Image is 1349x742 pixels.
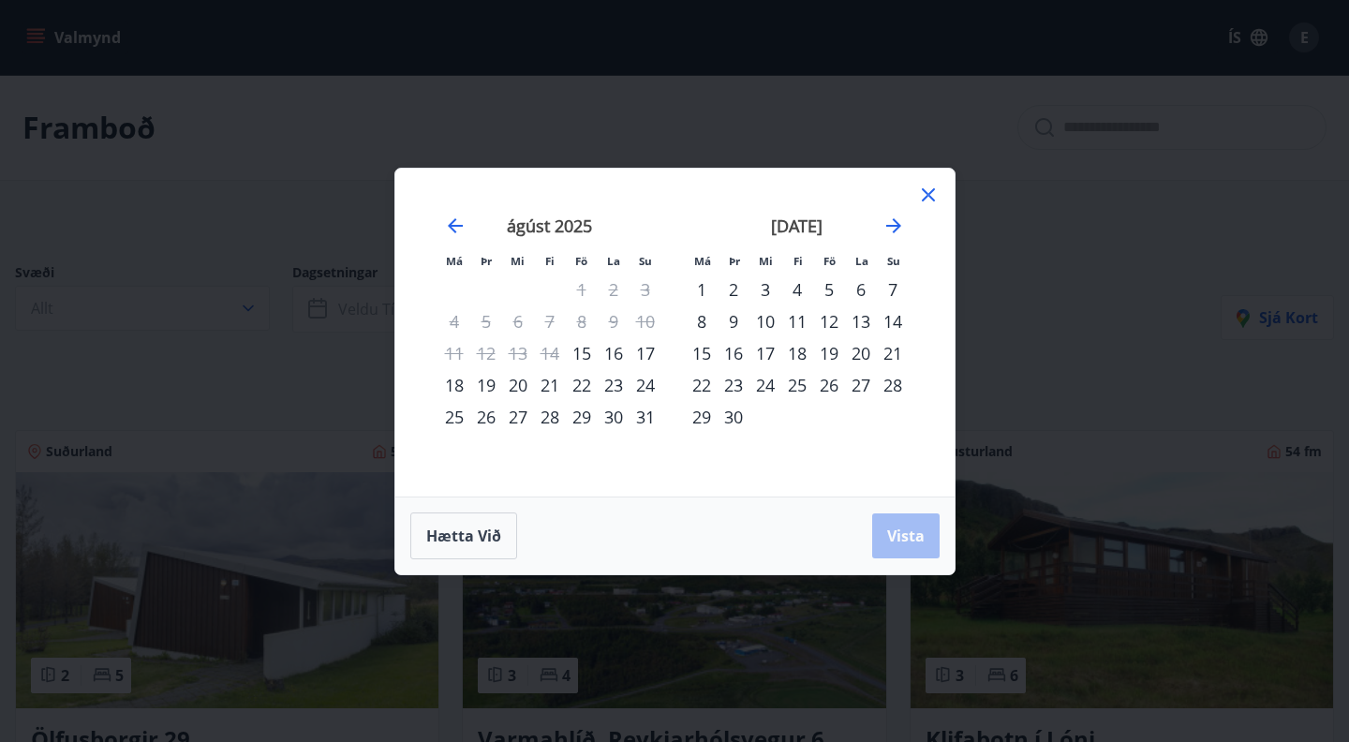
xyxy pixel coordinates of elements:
td: Choose miðvikudagur, 27. ágúst 2025 as your check-in date. It’s available. [502,401,534,433]
td: Choose þriðjudagur, 19. ágúst 2025 as your check-in date. It’s available. [470,369,502,401]
small: Su [639,254,652,268]
td: Not available. laugardagur, 2. ágúst 2025 [598,274,630,305]
small: Su [887,254,900,268]
div: 9 [718,305,749,337]
div: 19 [470,369,502,401]
td: Choose föstudagur, 19. september 2025 as your check-in date. It’s available. [813,337,845,369]
div: Move forward to switch to the next month. [882,215,905,237]
div: 20 [502,369,534,401]
td: Choose mánudagur, 22. september 2025 as your check-in date. It’s available. [686,369,718,401]
td: Choose miðvikudagur, 20. ágúst 2025 as your check-in date. It’s available. [502,369,534,401]
td: Choose fimmtudagur, 25. september 2025 as your check-in date. It’s available. [781,369,813,401]
div: 24 [749,369,781,401]
td: Choose þriðjudagur, 26. ágúst 2025 as your check-in date. It’s available. [470,401,502,433]
td: Choose þriðjudagur, 30. september 2025 as your check-in date. It’s available. [718,401,749,433]
td: Choose laugardagur, 16. ágúst 2025 as your check-in date. It’s available. [598,337,630,369]
div: 18 [781,337,813,369]
div: 18 [438,369,470,401]
small: Mi [759,254,773,268]
td: Choose þriðjudagur, 16. september 2025 as your check-in date. It’s available. [718,337,749,369]
td: Not available. föstudagur, 8. ágúst 2025 [566,305,598,337]
div: 4 [781,274,813,305]
small: Fi [793,254,803,268]
div: 26 [470,401,502,433]
div: 1 [686,274,718,305]
td: Not available. miðvikudagur, 6. ágúst 2025 [502,305,534,337]
td: Choose föstudagur, 5. september 2025 as your check-in date. It’s available. [813,274,845,305]
td: Not available. föstudagur, 1. ágúst 2025 [566,274,598,305]
td: Choose laugardagur, 13. september 2025 as your check-in date. It’s available. [845,305,877,337]
small: La [607,254,620,268]
div: 21 [877,337,909,369]
td: Choose mánudagur, 18. ágúst 2025 as your check-in date. It’s available. [438,369,470,401]
td: Not available. laugardagur, 9. ágúst 2025 [598,305,630,337]
td: Choose fimmtudagur, 11. september 2025 as your check-in date. It’s available. [781,305,813,337]
td: Choose föstudagur, 15. ágúst 2025 as your check-in date. It’s available. [566,337,598,369]
div: 10 [749,305,781,337]
td: Choose sunnudagur, 14. september 2025 as your check-in date. It’s available. [877,305,909,337]
div: 30 [598,401,630,433]
div: 23 [718,369,749,401]
div: 6 [845,274,877,305]
td: Choose þriðjudagur, 9. september 2025 as your check-in date. It’s available. [718,305,749,337]
div: 30 [718,401,749,433]
td: Not available. miðvikudagur, 13. ágúst 2025 [502,337,534,369]
td: Choose laugardagur, 23. ágúst 2025 as your check-in date. It’s available. [598,369,630,401]
td: Choose föstudagur, 22. ágúst 2025 as your check-in date. It’s available. [566,369,598,401]
div: 24 [630,369,661,401]
div: 11 [781,305,813,337]
div: 22 [566,369,598,401]
td: Not available. þriðjudagur, 12. ágúst 2025 [470,337,502,369]
td: Not available. mánudagur, 4. ágúst 2025 [438,305,470,337]
small: Mi [511,254,525,268]
td: Choose miðvikudagur, 17. september 2025 as your check-in date. It’s available. [749,337,781,369]
td: Choose laugardagur, 20. september 2025 as your check-in date. It’s available. [845,337,877,369]
td: Not available. fimmtudagur, 14. ágúst 2025 [534,337,566,369]
td: Choose þriðjudagur, 23. september 2025 as your check-in date. It’s available. [718,369,749,401]
td: Choose miðvikudagur, 3. september 2025 as your check-in date. It’s available. [749,274,781,305]
div: 3 [749,274,781,305]
td: Choose fimmtudagur, 18. september 2025 as your check-in date. It’s available. [781,337,813,369]
small: Þr [729,254,740,268]
div: 5 [813,274,845,305]
div: 25 [781,369,813,401]
td: Choose mánudagur, 1. september 2025 as your check-in date. It’s available. [686,274,718,305]
div: 14 [877,305,909,337]
small: Fö [575,254,587,268]
td: Choose laugardagur, 27. september 2025 as your check-in date. It’s available. [845,369,877,401]
td: Choose sunnudagur, 21. september 2025 as your check-in date. It’s available. [877,337,909,369]
div: 13 [845,305,877,337]
div: 21 [534,369,566,401]
button: Hætta við [410,512,517,559]
td: Choose sunnudagur, 17. ágúst 2025 as your check-in date. It’s available. [630,337,661,369]
td: Not available. sunnudagur, 3. ágúst 2025 [630,274,661,305]
div: 17 [749,337,781,369]
strong: ágúst 2025 [507,215,592,237]
div: 16 [718,337,749,369]
div: 15 [566,337,598,369]
td: Choose miðvikudagur, 24. september 2025 as your check-in date. It’s available. [749,369,781,401]
div: 31 [630,401,661,433]
div: 29 [686,401,718,433]
td: Not available. sunnudagur, 10. ágúst 2025 [630,305,661,337]
td: Choose sunnudagur, 7. september 2025 as your check-in date. It’s available. [877,274,909,305]
small: La [855,254,868,268]
div: 20 [845,337,877,369]
td: Choose sunnudagur, 31. ágúst 2025 as your check-in date. It’s available. [630,401,661,433]
small: Má [694,254,711,268]
div: 7 [877,274,909,305]
div: 22 [686,369,718,401]
td: Not available. fimmtudagur, 7. ágúst 2025 [534,305,566,337]
td: Choose mánudagur, 25. ágúst 2025 as your check-in date. It’s available. [438,401,470,433]
div: 19 [813,337,845,369]
div: 12 [813,305,845,337]
div: Calendar [418,191,932,474]
td: Not available. þriðjudagur, 5. ágúst 2025 [470,305,502,337]
div: 17 [630,337,661,369]
td: Choose fimmtudagur, 4. september 2025 as your check-in date. It’s available. [781,274,813,305]
td: Choose laugardagur, 6. september 2025 as your check-in date. It’s available. [845,274,877,305]
td: Choose föstudagur, 12. september 2025 as your check-in date. It’s available. [813,305,845,337]
td: Not available. mánudagur, 11. ágúst 2025 [438,337,470,369]
div: 26 [813,369,845,401]
small: Má [446,254,463,268]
